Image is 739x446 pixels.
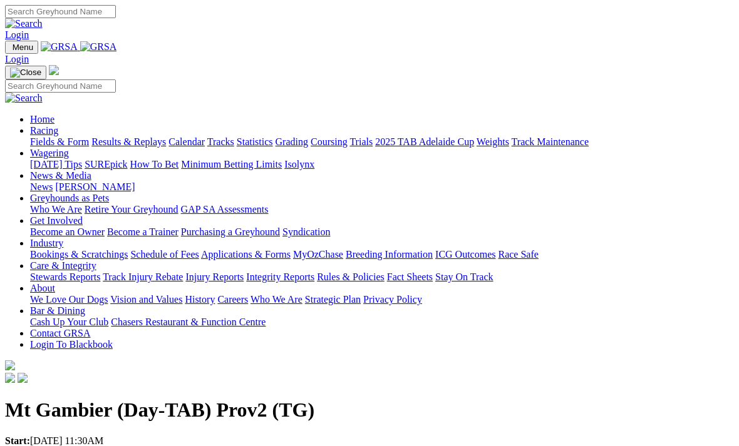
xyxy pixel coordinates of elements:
a: Results & Replays [91,136,166,147]
a: Privacy Policy [363,294,422,305]
a: Statistics [237,136,273,147]
a: Fields & Form [30,136,89,147]
a: Race Safe [498,249,538,260]
a: Track Maintenance [512,136,589,147]
a: Login [5,29,29,40]
a: Stewards Reports [30,271,100,282]
a: Fact Sheets [387,271,433,282]
strong: Start: [5,435,30,446]
div: Industry [30,249,734,260]
a: Become an Owner [30,226,105,237]
a: Stay On Track [435,271,493,282]
a: Careers [217,294,248,305]
a: Care & Integrity [30,260,96,271]
a: Who We Are [251,294,302,305]
a: Get Involved [30,215,83,226]
img: Close [10,68,41,78]
h1: Mt Gambier (Day-TAB) Prov2 (TG) [5,398,734,422]
img: logo-grsa-white.png [49,65,59,75]
a: Login [5,54,29,64]
div: News & Media [30,181,734,193]
a: Contact GRSA [30,328,90,338]
a: Greyhounds as Pets [30,193,109,203]
a: Isolynx [284,159,314,170]
span: Menu [13,43,33,52]
a: GAP SA Assessments [181,204,269,215]
a: Syndication [282,226,330,237]
div: Greyhounds as Pets [30,204,734,215]
a: [DATE] Tips [30,159,82,170]
a: MyOzChase [293,249,343,260]
div: About [30,294,734,305]
a: Bar & Dining [30,305,85,316]
a: Minimum Betting Limits [181,159,282,170]
a: Rules & Policies [317,271,385,282]
a: How To Bet [130,159,179,170]
button: Toggle navigation [5,41,38,54]
a: [PERSON_NAME] [55,181,135,192]
input: Search [5,79,116,93]
a: About [30,283,55,293]
a: Tracks [207,136,234,147]
a: Login To Blackbook [30,339,113,350]
a: SUREpick [85,159,127,170]
a: Applications & Forms [201,249,291,260]
a: Coursing [311,136,348,147]
div: Bar & Dining [30,317,734,328]
a: Weights [477,136,509,147]
a: Schedule of Fees [130,249,199,260]
a: Injury Reports [185,271,244,282]
input: Search [5,5,116,18]
a: News & Media [30,170,91,181]
a: We Love Our Dogs [30,294,108,305]
a: ICG Outcomes [435,249,495,260]
img: logo-grsa-white.png [5,360,15,370]
a: Strategic Plan [305,294,361,305]
a: News [30,181,53,192]
img: Search [5,18,43,29]
a: Vision and Values [110,294,182,305]
a: Bookings & Scratchings [30,249,128,260]
a: Calendar [168,136,205,147]
a: Cash Up Your Club [30,317,108,327]
img: GRSA [41,41,78,53]
a: Home [30,114,54,124]
a: Track Injury Rebate [103,271,183,282]
a: History [185,294,215,305]
div: Wagering [30,159,734,170]
img: twitter.svg [18,373,28,383]
a: Chasers Restaurant & Function Centre [111,317,266,327]
div: Care & Integrity [30,271,734,283]
button: Toggle navigation [5,66,46,79]
img: Search [5,93,43,104]
a: Trials [349,136,373,147]
a: Purchasing a Greyhound [181,226,280,237]
a: Who We Are [30,204,82,215]
a: Racing [30,125,58,136]
div: Get Involved [30,226,734,238]
a: Grading [276,136,308,147]
img: GRSA [80,41,117,53]
div: Racing [30,136,734,148]
a: Integrity Reports [246,271,314,282]
a: Breeding Information [346,249,433,260]
a: Industry [30,238,63,248]
img: facebook.svg [5,373,15,383]
a: Wagering [30,148,69,158]
a: Retire Your Greyhound [85,204,178,215]
a: 2025 TAB Adelaide Cup [375,136,474,147]
a: Become a Trainer [107,226,178,237]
